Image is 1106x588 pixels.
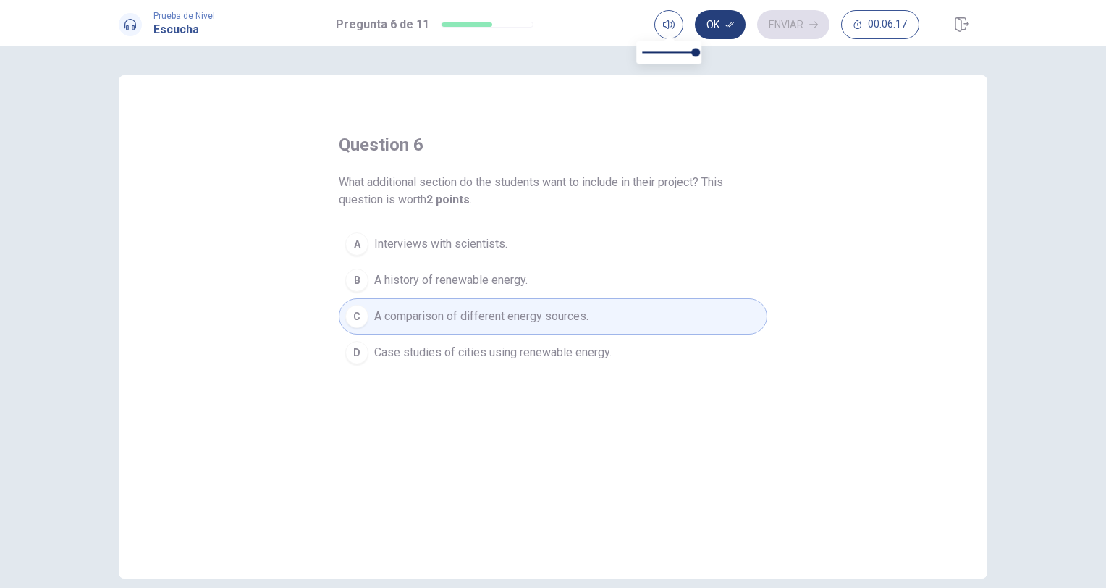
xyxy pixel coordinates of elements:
button: BA history of renewable energy. [339,262,767,298]
span: Interviews with scientists. [374,235,507,253]
span: A history of renewable energy. [374,272,528,289]
h4: question 6 [339,133,423,156]
button: CA comparison of different energy sources. [339,298,767,335]
span: Case studies of cities using renewable energy. [374,344,612,361]
div: D [345,341,368,364]
span: What additional section do the students want to include in their project? This question is worth . [339,174,767,209]
span: 00:06:17 [868,19,907,30]
span: Prueba de Nivel [153,11,215,21]
button: DCase studies of cities using renewable energy. [339,335,767,371]
div: C [345,305,368,328]
b: 2 points [426,193,470,206]
span: A comparison of different energy sources. [374,308,588,325]
button: 00:06:17 [841,10,919,39]
h1: Escucha [153,21,215,38]
h1: Pregunta 6 de 11 [336,16,429,33]
div: A [345,232,368,256]
button: Ok [695,10,746,39]
button: AInterviews with scientists. [339,226,767,262]
div: B [345,269,368,292]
